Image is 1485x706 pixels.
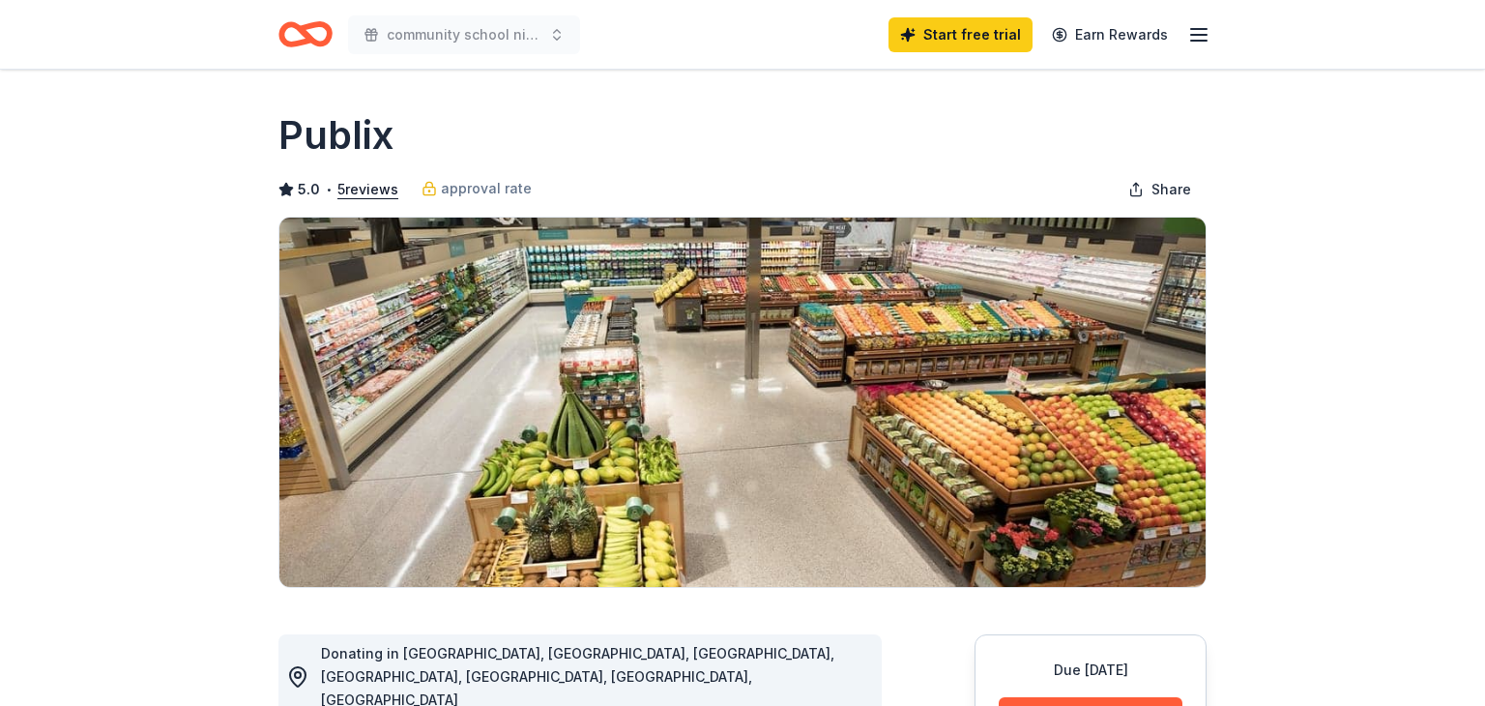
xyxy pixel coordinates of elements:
[387,23,541,46] span: community school nights
[337,178,398,201] button: 5reviews
[422,177,532,200] a: approval rate
[441,177,532,200] span: approval rate
[326,182,333,197] span: •
[298,178,320,201] span: 5.0
[348,15,580,54] button: community school nights
[279,218,1206,587] img: Image for Publix
[278,12,333,57] a: Home
[1113,170,1207,209] button: Share
[888,17,1033,52] a: Start free trial
[1040,17,1179,52] a: Earn Rewards
[999,659,1182,682] div: Due [DATE]
[278,108,393,162] h1: Publix
[1151,178,1191,201] span: Share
